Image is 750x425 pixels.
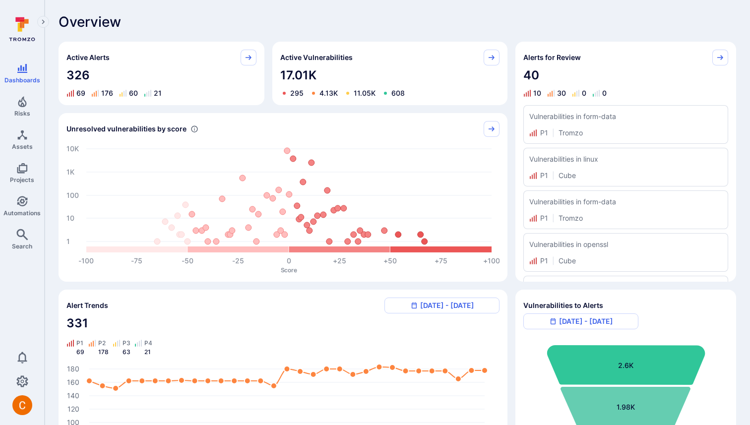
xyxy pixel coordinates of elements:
div: 4.13K [319,89,338,97]
div: Active alerts [59,42,264,105]
text: +75 [435,256,447,265]
div: Alerts for review [515,42,736,282]
text: +100 [483,256,500,265]
div: P3 [123,339,130,347]
div: 30 [557,89,566,97]
span: Alerts for Review [523,53,581,62]
button: [DATE] - [DATE] [523,313,638,329]
div: Vulnerabilities in linux [529,154,722,164]
text: +50 [384,256,397,265]
text: 120 [67,405,79,414]
span: | [552,214,555,222]
a: Vulnerabilities in form-dataP1|Tromzo [529,196,722,223]
div: P1 [76,339,84,347]
div: P1 Tromzo [540,213,583,223]
text: -25 [232,256,244,265]
text: +25 [333,256,347,265]
text: Score [281,267,298,274]
i: Expand navigation menu [40,18,47,26]
div: Vulnerabilities in openssl [529,239,722,249]
div: 176 [101,89,113,97]
div: 178 [98,348,109,356]
div: 0 [582,89,586,97]
span: Active Alerts [66,53,110,62]
span: Active Vulnerabilities [280,53,353,62]
text: 160 [67,378,79,387]
div: 60 [129,89,138,97]
span: | [552,256,555,265]
span: | [552,128,555,137]
h2: 40 [523,65,728,85]
div: Number of vulnerabilities in status ‘Open’ ‘Triaged’ and ‘In process’ grouped by score [190,124,198,134]
text: -75 [131,256,143,265]
div: P4 [144,339,152,347]
text: -50 [182,256,193,265]
text: 100 [66,191,79,200]
span: Search [12,243,32,250]
div: 10 [533,89,541,97]
span: Assets [12,143,33,150]
div: 608 [391,89,405,97]
div: Active vulnerabilities [272,42,507,105]
div: Vulnerabilities in form-data [529,196,722,207]
div: 295 [290,89,304,97]
text: -100 [79,256,94,265]
span: Overview [59,14,121,30]
span: Vulnerabilities to Alerts [523,301,603,310]
div: Vulnerabilities in form-data [529,111,722,121]
div: 69 [76,89,85,97]
div: P1 Cube [540,170,576,181]
span: Alert Trends [66,301,108,310]
div: P1 Tromzo [540,127,583,138]
div: 21 [154,89,162,97]
a: Vulnerabilities in linuxP1|Cube [529,154,722,181]
div: 69 [76,348,84,356]
span: Automations [3,209,41,217]
div: P2 [98,339,109,347]
text: 140 [67,392,79,400]
div: Camilo Rivera [12,395,32,415]
a: Vulnerabilities in form-dataP1|Tromzo [529,111,722,138]
h2: 17.01K [280,65,500,85]
text: 1 [66,238,70,246]
span: Unresolved vulnerabilities by score [66,124,187,134]
text: 10K [66,145,79,153]
div: 1.98K [617,402,635,412]
h2: 331 [66,313,500,333]
text: 0 [287,256,292,265]
span: Risks [14,110,30,117]
div: 11.05K [354,89,375,97]
button: Expand navigation menu [37,16,49,28]
div: 0 [602,89,607,97]
div: Unresolved vulnerabilities by score [59,113,507,282]
span: Dashboards [4,76,40,84]
text: 10 [66,214,74,223]
text: 1K [66,168,74,177]
span: Projects [10,176,34,183]
a: Vulnerabilities in opensslP1|Cube [529,239,722,266]
span: | [552,171,555,180]
img: ACg8ocJuq_DPPTkXyD9OlTnVLvDrpObecjcADscmEHLMiTyEnTELew=s96-c [12,395,32,415]
div: 63 [123,348,130,356]
div: 21 [144,348,152,356]
button: [DATE] - [DATE] [384,298,500,313]
div: 2.6K [618,360,633,370]
div: P1 Cube [540,255,576,266]
text: 180 [67,365,79,373]
h2: 326 [66,65,256,85]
